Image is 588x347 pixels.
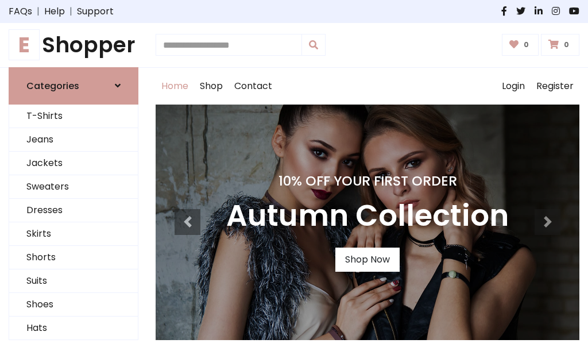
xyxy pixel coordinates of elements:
[65,5,77,18] span: |
[32,5,44,18] span: |
[226,173,509,189] h4: 10% Off Your First Order
[229,68,278,105] a: Contact
[9,175,138,199] a: Sweaters
[9,105,138,128] a: T-Shirts
[9,32,138,58] a: EShopper
[9,293,138,317] a: Shoes
[496,68,531,105] a: Login
[502,34,539,56] a: 0
[541,34,579,56] a: 0
[9,317,138,340] a: Hats
[335,248,400,272] a: Shop Now
[226,198,509,234] h3: Autumn Collection
[77,5,114,18] a: Support
[44,5,65,18] a: Help
[9,246,138,269] a: Shorts
[9,5,32,18] a: FAQs
[9,269,138,293] a: Suits
[531,68,579,105] a: Register
[9,29,40,60] span: E
[9,67,138,105] a: Categories
[9,128,138,152] a: Jeans
[26,80,79,91] h6: Categories
[9,222,138,246] a: Skirts
[194,68,229,105] a: Shop
[156,68,194,105] a: Home
[9,199,138,222] a: Dresses
[9,152,138,175] a: Jackets
[561,40,572,50] span: 0
[521,40,532,50] span: 0
[9,32,138,58] h1: Shopper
